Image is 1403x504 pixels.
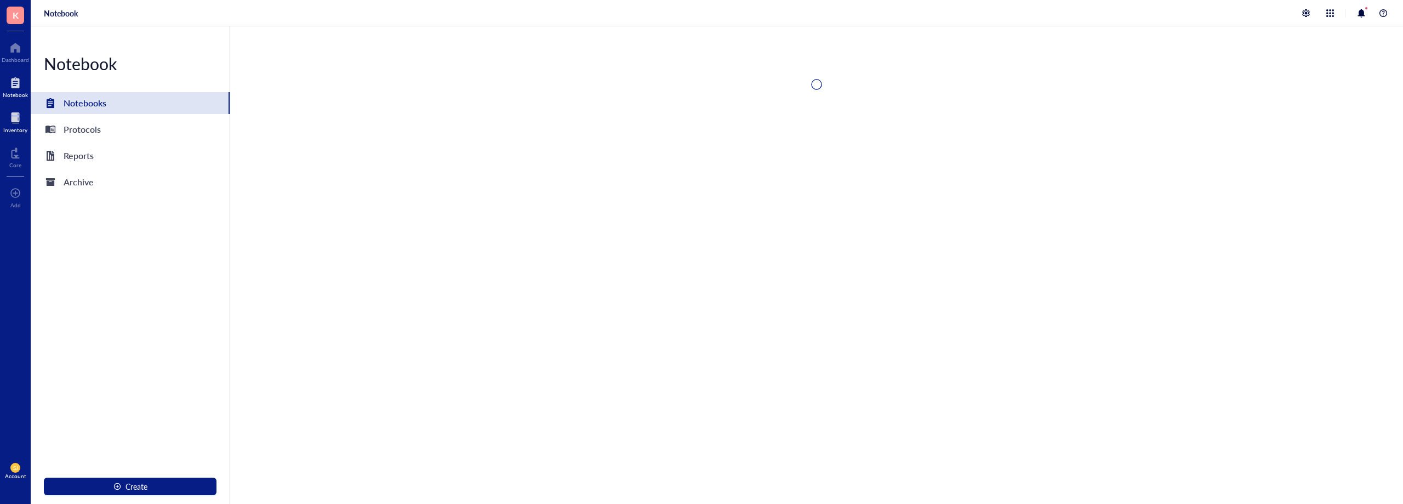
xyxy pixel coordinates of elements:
[10,202,21,208] div: Add
[13,465,18,471] span: SJ
[64,122,101,137] div: Protocols
[3,74,28,98] a: Notebook
[31,145,230,167] a: Reports
[44,8,78,18] a: Notebook
[13,8,19,22] span: K
[64,148,94,163] div: Reports
[64,95,106,111] div: Notebooks
[5,473,26,479] div: Account
[3,109,27,133] a: Inventory
[31,92,230,114] a: Notebooks
[31,118,230,140] a: Protocols
[31,53,230,75] div: Notebook
[9,144,21,168] a: Core
[9,162,21,168] div: Core
[3,127,27,133] div: Inventory
[2,56,29,63] div: Dashboard
[31,171,230,193] a: Archive
[64,174,94,190] div: Archive
[2,39,29,63] a: Dashboard
[44,478,216,495] button: Create
[126,482,147,491] span: Create
[3,92,28,98] div: Notebook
